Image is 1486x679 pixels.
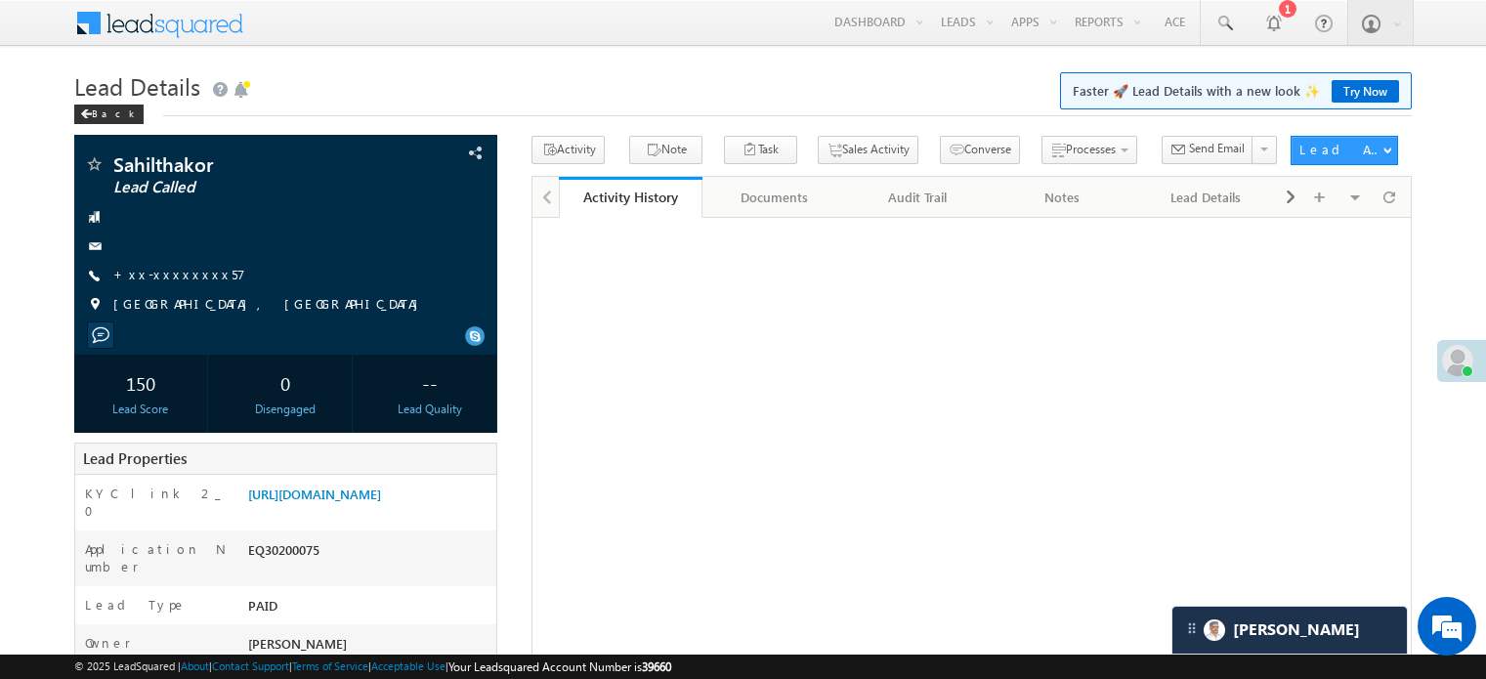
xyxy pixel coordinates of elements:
[212,659,289,672] a: Contact Support
[113,178,375,197] span: Lead Called
[181,659,209,672] a: About
[1299,141,1382,158] div: Lead Actions
[847,177,991,218] a: Audit Trail
[724,136,797,164] button: Task
[85,540,228,575] label: Application Number
[940,136,1020,164] button: Converse
[74,105,144,124] div: Back
[113,266,245,282] a: +xx-xxxxxxxx57
[79,401,202,418] div: Lead Score
[74,658,671,676] span: © 2025 LeadSquared | | | | |
[1171,606,1408,655] div: carter-dragCarter[PERSON_NAME]
[642,659,671,674] span: 39660
[292,659,368,672] a: Terms of Service
[1135,177,1279,218] a: Lead Details
[702,177,846,218] a: Documents
[1204,619,1225,641] img: Carter
[85,634,131,652] label: Owner
[83,448,187,468] span: Lead Properties
[1151,186,1261,209] div: Lead Details
[224,364,347,401] div: 0
[718,186,828,209] div: Documents
[1332,80,1399,103] a: Try Now
[224,401,347,418] div: Disengaged
[79,364,202,401] div: 150
[991,177,1134,218] a: Notes
[818,136,918,164] button: Sales Activity
[573,188,688,206] div: Activity History
[863,186,973,209] div: Audit Trail
[85,596,187,614] label: Lead Type
[368,401,491,418] div: Lead Quality
[448,659,671,674] span: Your Leadsquared Account Number is
[1162,136,1253,164] button: Send Email
[1066,142,1116,156] span: Processes
[1189,140,1245,157] span: Send Email
[248,486,381,502] a: [URL][DOMAIN_NAME]
[74,70,200,102] span: Lead Details
[1291,136,1398,165] button: Lead Actions
[559,177,702,218] a: Activity History
[371,659,446,672] a: Acceptable Use
[1233,620,1360,639] span: Carter
[113,154,375,174] span: Sahilthakor
[243,540,496,568] div: EQ30200075
[85,485,228,520] label: KYC link 2_0
[74,104,153,120] a: Back
[243,596,496,623] div: PAID
[1041,136,1137,164] button: Processes
[368,364,491,401] div: --
[113,295,428,315] span: [GEOGRAPHIC_DATA], [GEOGRAPHIC_DATA]
[629,136,702,164] button: Note
[248,635,347,652] span: [PERSON_NAME]
[1184,620,1200,636] img: carter-drag
[531,136,605,164] button: Activity
[1006,186,1117,209] div: Notes
[1073,81,1399,101] span: Faster 🚀 Lead Details with a new look ✨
